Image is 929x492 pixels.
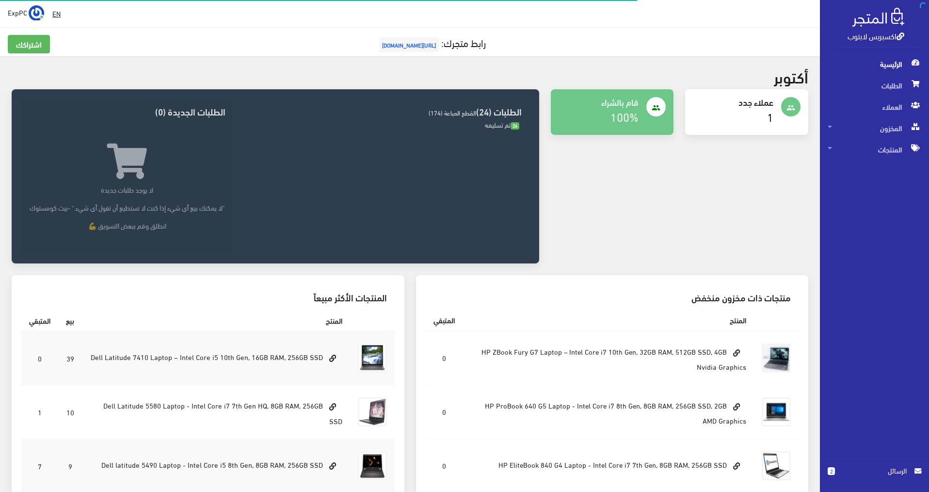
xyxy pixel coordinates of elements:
[786,103,795,112] i: people
[377,33,486,51] a: رابط متجرك:[URL][DOMAIN_NAME]
[433,293,791,302] h3: منتجات ذات مخزون منخفض
[52,7,61,19] u: EN
[21,331,58,385] td: 0
[828,75,921,96] span: الطلبات
[511,122,519,130] span: 24
[767,106,773,127] a: 1
[8,5,44,20] a: ... ExpPC
[820,117,929,139] a: المخزون
[828,53,921,75] span: الرئيسية
[8,6,27,18] span: ExpPC
[58,385,82,439] td: 10
[848,29,904,43] a: اكسبريس لابتوب
[29,107,225,116] h3: الطلبات الجديدة (0)
[58,331,82,385] td: 39
[358,344,387,373] img: dell-latitude-7410-laptop-intel-core-i5-10th-gen-16gb-ram-256gb-ssd.jpg
[29,5,44,21] img: ...
[820,139,929,160] a: المنتجات
[559,97,639,107] h4: قام بالشراء
[693,97,773,107] h4: عملاء جدد
[29,184,225,195] p: لا يوجد طلبات جديدة
[426,385,463,439] td: 0
[652,103,660,112] i: people
[29,220,225,230] p: انطلق وقم ببعض التسويق 💪
[29,202,225,213] p: "لا يمكنك بيع أي شيء إذا كنت لا تستطيع أن تقول أي شيء." -بيث كومستوك
[426,331,463,385] td: 0
[852,8,904,27] img: .
[828,467,835,475] span: 2
[463,385,754,439] td: HP ProBook 640 G5 Laptop - Intel Core i7 8th Gen, 8GB RAM, 256GB SSD, 2GB AMD Graphics
[762,397,791,426] img: hp-probook-640-g5-laptop-intel-core-i7-8th-gen-8gb-ram-256gb-ssd-2gb-amd-graphics.jpg
[82,331,350,385] td: Dell Latitude 7410 Laptop – Intel Core i5 10th Gen, 16GB RAM, 256GB SSD
[58,310,82,331] th: بيع
[463,331,754,385] td: HP ZBook Fury G7 Laptop – Intel Core i7 10th Gen, 32GB RAM, 512GB SSD, 4GB Nvidia Graphics
[485,119,519,131] span: تم تسليمه
[358,451,387,480] img: dell-latitude-5490-laptop-intel-core-i5-8th-gen-8gb-ram-256gb-ssd.png
[762,344,791,373] img: hp-zbook-fury-g7-laptop-intel-core-i7-10th-gen-32gb-ram-512gb-ssd-4gb-nvidia-graphics.jpg
[358,397,387,426] img: dell-latitude-5580-laptop-intel-core-i7-7th-gen-hq-8gb-ram-256gb-ssd.jpg
[21,310,58,331] th: المتبقي
[429,107,476,118] span: القطع المباعة (174)
[610,106,639,127] a: 100%
[762,451,791,480] img: hp-elitebook-840-g4-laptop-intel-core-i7-7th-gen-8gb-ram-256gb-ssd.jpg
[828,465,921,486] a: 2 الرسائل
[82,385,350,439] td: Dell Latitude 5580 Laptop - Intel Core i7 7th Gen HQ, 8GB RAM, 256GB SSD
[820,96,929,117] a: العملاء
[426,310,463,331] th: المتبقي
[82,310,350,331] th: المنتج
[774,68,808,85] h2: أكتوبر
[48,5,64,22] a: EN
[241,107,522,116] h3: الطلبات (24)
[828,117,921,139] span: المخزون
[828,139,921,160] span: المنتجات
[820,75,929,96] a: الطلبات
[21,385,58,439] td: 1
[463,310,754,331] th: المنتج
[828,96,921,117] span: العملاء
[29,293,387,302] h3: المنتجات الأكثر مبيعاً
[8,35,50,53] a: اشتراكك
[379,37,439,52] span: [URL][DOMAIN_NAME]
[820,53,929,75] a: الرئيسية
[843,465,907,476] span: الرسائل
